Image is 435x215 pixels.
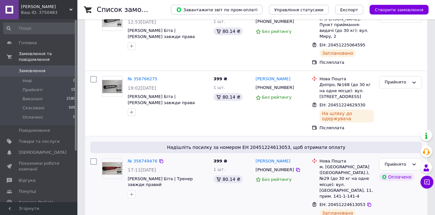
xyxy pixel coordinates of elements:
[254,83,295,92] div: [PHONE_NUMBER]
[128,94,195,105] a: [PERSON_NAME] Біта | [PERSON_NAME] завжди права
[23,87,43,93] span: Прийняті
[128,176,193,187] a: [PERSON_NAME] Біта | Тренер завжди правий
[320,103,365,107] span: ЕН: 20451224629330
[213,19,225,24] span: 1 шт.
[69,105,75,111] span: 509
[213,76,227,81] span: 399 ₴
[19,139,60,144] span: Товари та послуги
[262,177,292,182] span: Без рейтингу
[385,79,409,86] div: Прийнято
[320,16,374,40] div: с. [PERSON_NAME], Пункт приймання-видачі (до 30 кг): вул. Миру, 2
[340,7,358,12] span: Експорт
[320,49,356,57] div: Заплановано
[176,7,257,13] span: Завантажити звіт по пром-оплаті
[370,5,429,15] button: Створити замовлення
[320,76,374,82] div: Нова Пошта
[102,76,123,97] a: Фото товару
[320,158,374,164] div: Нова Пошта
[102,158,123,179] a: Фото товару
[19,68,45,74] span: Замовлення
[213,167,225,172] span: 1 шт.
[19,189,36,194] span: Покупці
[320,125,374,131] div: Післяплата
[128,159,157,163] a: № 356749476
[21,4,69,10] span: Crazy Beavers
[213,175,243,183] div: 80.14 ₴
[171,5,262,15] button: Завантажити звіт по пром-оплаті
[23,96,43,102] span: Виконані
[128,19,156,24] span: 12:53[DATE]
[320,164,374,199] div: м. [GEOGRAPHIC_DATA] ([GEOGRAPHIC_DATA].), №29 (до 30 кг на одне місце): вул. [GEOGRAPHIC_DATA], ...
[375,7,423,12] span: Створити замовлення
[256,158,291,164] a: [PERSON_NAME]
[274,7,323,12] span: Управління статусами
[102,80,122,93] img: Фото товару
[363,7,429,12] a: Створити замовлення
[385,161,409,168] div: Прийнято
[23,114,43,120] span: Оплачені
[71,87,75,93] span: 15
[320,110,374,122] div: На шляху до одержувача
[3,23,76,34] input: Пошук
[335,5,363,15] button: Експорт
[19,200,54,205] span: Каталог ProSale
[19,40,37,46] span: Головна
[379,173,414,181] div: Оплачено
[19,178,35,183] span: Відгуки
[23,78,32,84] span: Нові
[320,202,365,207] span: ЕН: 20451224613053
[213,27,243,35] div: 80.14 ₴
[93,144,420,151] span: Надішліть посилку за номером ЕН 20451224613053, щоб отримати оплату
[66,96,75,102] span: 2180
[23,105,44,111] span: Скасовані
[213,93,243,101] div: 80.14 ₴
[97,6,162,14] h1: Список замовлень
[128,85,156,91] span: 19:02[DATE]
[128,167,156,172] span: 17:11[DATE]
[73,78,75,84] span: 0
[128,76,157,81] a: № 356766275
[420,176,433,189] button: Чат з покупцем
[213,159,227,163] span: 399 ₴
[320,43,365,47] span: ЕН: 20451225064595
[320,82,374,100] div: Дніпро, №168 (до 30 кг на одне місце): вул. [STREET_ADDRESS]
[262,95,292,100] span: Без рейтингу
[73,114,75,120] span: 0
[21,10,77,15] div: Ваш ID: 3750483
[128,28,195,39] a: [PERSON_NAME] Біта | [PERSON_NAME] завжди права
[254,17,295,26] div: [PHONE_NUMBER]
[320,60,374,65] div: Післяплата
[256,76,291,82] a: [PERSON_NAME]
[19,128,50,133] span: Повідомлення
[213,85,225,90] span: 1 шт.
[19,161,60,172] span: Показники роботи компанії
[19,150,66,155] span: [DEMOGRAPHIC_DATA]
[262,29,292,34] span: Без рейтингу
[102,10,123,31] a: Фото товару
[102,14,122,27] img: Фото товару
[19,51,77,63] span: Замовлення та повідомлення
[269,5,329,15] button: Управління статусами
[102,162,122,175] img: Фото товару
[254,166,295,174] div: [PHONE_NUMBER]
